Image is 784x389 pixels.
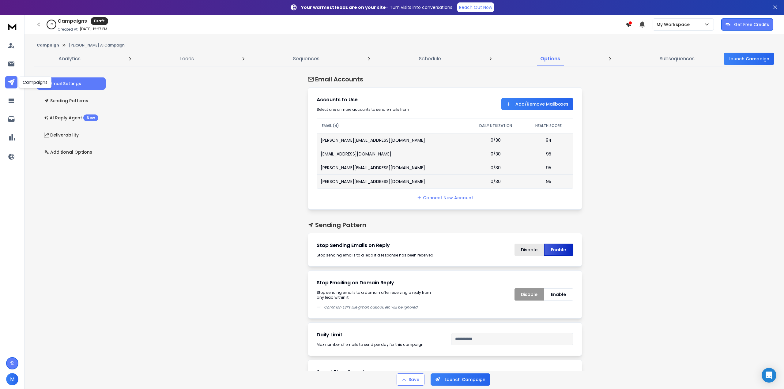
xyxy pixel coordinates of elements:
[91,17,108,25] div: Draft
[324,305,439,310] p: Common ESPs like gmail, outlook etc will be ignored
[58,17,87,25] h1: Campaigns
[37,112,106,124] button: AI Reply AgentNew
[514,288,544,301] button: Disable
[544,288,573,301] button: Enable
[6,21,18,32] img: logo
[321,137,425,143] p: [PERSON_NAME][EMAIL_ADDRESS][DOMAIN_NAME]
[80,27,107,32] p: [DATE] 12:27 PM
[317,331,439,339] h1: Daily Limit
[417,195,473,201] a: Connect New Account
[321,151,391,157] p: [EMAIL_ADDRESS][DOMAIN_NAME]
[317,290,439,310] p: Stop sending emails to a domain after receiving a reply from any lead within it
[58,27,78,32] p: Created At:
[514,244,544,256] button: Disable
[55,51,84,66] a: Analytics
[44,114,98,121] p: AI Reply Agent
[762,368,776,383] div: Open Intercom Messenger
[37,146,106,158] button: Additional Options
[317,96,439,103] h1: Accounts to Use
[37,95,106,107] button: Sending Patterns
[467,147,524,161] td: 0/30
[656,51,698,66] a: Subsequences
[537,51,564,66] a: Options
[317,107,439,112] div: Select one or more accounts to send emails from
[50,23,53,26] p: 0 %
[44,98,88,104] p: Sending Patterns
[467,174,524,188] td: 0/30
[524,161,573,174] td: 95
[721,18,773,31] button: Get Free Credits
[317,118,467,133] th: EMAIL (4)
[180,55,194,62] p: Leads
[524,174,573,188] td: 95
[419,55,441,62] p: Schedule
[301,4,452,10] p: – Turn visits into conversations
[431,373,490,386] button: Launch Campaign
[544,244,573,256] button: Enable
[321,178,425,185] p: [PERSON_NAME][EMAIL_ADDRESS][DOMAIN_NAME]
[58,55,81,62] p: Analytics
[317,368,502,376] p: Smart Time Gaps
[524,133,573,147] td: 94
[301,4,386,10] strong: Your warmest leads are on your site
[317,279,439,286] h1: Stop Emailing on Domain Reply
[734,21,769,28] p: Get Free Credits
[308,75,582,84] h1: Email Accounts
[308,221,582,229] h1: Sending Pattern
[397,373,424,386] button: Save
[415,51,445,66] a: Schedule
[289,51,323,66] a: Sequences
[317,242,439,249] h1: Stop Sending Emails on Reply
[317,342,439,347] div: Max number of emails to send per day for this campaign
[457,2,494,12] a: Reach Out Now
[176,51,198,66] a: Leads
[724,53,774,65] button: Launch Campaign
[19,77,51,88] div: Campaigns
[44,80,81,87] p: Email Settings
[293,55,319,62] p: Sequences
[459,4,492,10] p: Reach Out Now
[69,43,125,48] p: [PERSON_NAME] AI Campaign
[37,77,106,90] button: Email Settings
[37,43,59,48] button: Campaign
[83,114,98,121] div: New
[524,147,573,161] td: 95
[6,373,18,385] button: M
[317,253,439,258] div: Stop sending emails to a lead if a response has been received
[657,21,692,28] p: My Workspace
[540,55,560,62] p: Options
[44,132,79,138] p: Deliverability
[44,149,92,155] p: Additional Options
[660,55,695,62] p: Subsequences
[37,129,106,141] button: Deliverability
[501,98,573,110] button: Add/Remove Mailboxes
[524,118,573,133] th: HEALTH SCORE
[467,161,524,174] td: 0/30
[467,133,524,147] td: 0/30
[467,118,524,133] th: DAILY UTILIZATION
[321,165,425,171] p: [PERSON_NAME][EMAIL_ADDRESS][DOMAIN_NAME]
